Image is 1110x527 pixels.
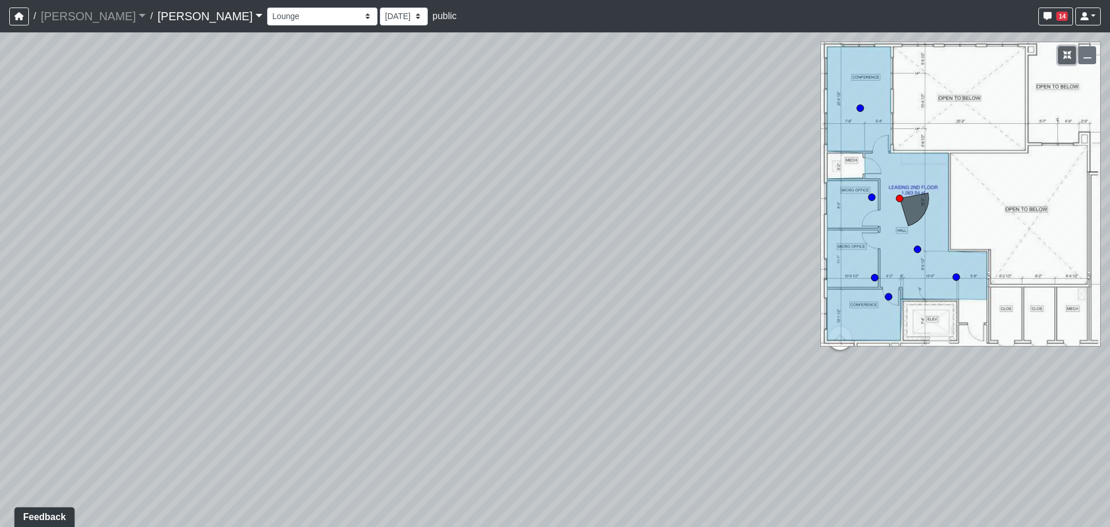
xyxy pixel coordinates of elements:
iframe: Ybug feedback widget [9,504,77,527]
span: public [432,11,457,21]
span: 14 [1056,12,1068,21]
span: / [29,5,40,28]
a: [PERSON_NAME] [40,5,146,28]
a: [PERSON_NAME] [157,5,262,28]
span: / [146,5,157,28]
button: 14 [1038,8,1073,25]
